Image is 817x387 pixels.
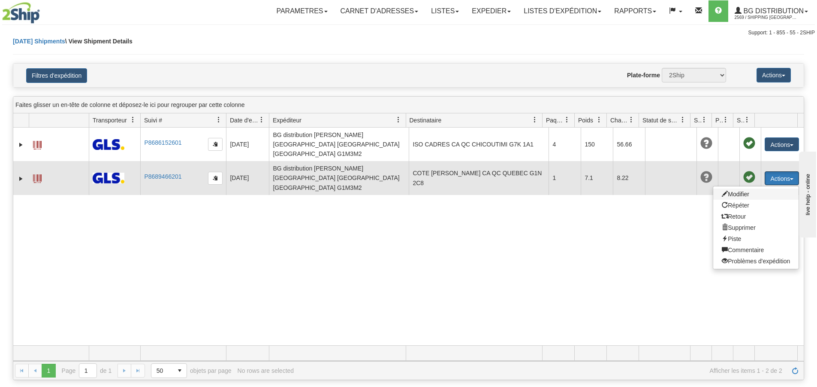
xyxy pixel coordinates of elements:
a: Destinataire filter column settings [528,113,542,127]
a: Poids filter column settings [592,113,606,127]
div: live help - online [6,7,79,14]
div: No rows are selected [238,367,294,374]
a: Problèmes d'expédition [713,256,799,267]
img: logo2569.jpg [2,2,40,24]
span: Page de 1 [62,363,112,378]
td: 1 [549,161,581,195]
img: 17 - GLS Canada [93,139,124,150]
button: Actions [765,137,799,151]
span: Pickup Successfully created [743,137,755,149]
span: Poids [578,116,593,125]
a: Expedier [465,0,517,22]
div: grid grouping header [13,97,804,113]
span: Expéditeur [273,116,301,125]
a: Statut de suivi filter column settings [675,113,690,127]
button: Copy to clipboard [208,138,223,151]
td: 7.1 [581,161,613,195]
a: Statut de ramassage filter column settings [740,113,754,127]
td: 8.22 [613,161,645,195]
a: Charge filter column settings [624,113,639,127]
a: BG Distribution 2569 / Shipping [GEOGRAPHIC_DATA] [728,0,814,22]
iframe: chat widget [797,149,816,237]
a: LISTES D'EXPÉDITION [517,0,608,22]
span: Page 1 [42,364,55,378]
a: Delete shipment [713,222,799,233]
span: Problèmes d'expédition [715,116,723,125]
span: Destinataire [410,116,442,125]
a: Track [713,233,799,244]
td: [DATE] [226,161,269,195]
span: Statut de ramassage [737,116,744,125]
span: Unknown [700,137,712,149]
a: Expand [17,140,25,149]
img: 17 - GLS Canada [93,173,124,183]
a: Paquets filter column settings [560,113,574,127]
span: Charge [610,116,628,125]
span: Unknown [700,171,712,183]
a: Carnet d'adresses [334,0,425,22]
a: P8686152601 [144,139,181,146]
button: Copy to clipboard [208,172,223,185]
a: Statut de livraison filter column settings [697,113,711,127]
a: Rapports [608,0,663,22]
span: Afficher les items 1 - 2 de 2 [300,367,782,374]
a: Suivi # filter column settings [211,113,226,127]
span: Suivi # [144,116,162,125]
a: [DATE] Shipments [13,38,65,45]
a: Date d'expédition filter column settings [254,113,269,127]
a: Expand [17,174,25,183]
span: 2569 / Shipping [GEOGRAPHIC_DATA] [735,13,799,22]
a: Listes [425,0,465,22]
a: Label [33,137,42,151]
span: Date d'expédition [230,116,259,125]
input: Page 1 [79,364,96,378]
button: Actions [757,68,791,82]
a: Expéditeur filter column settings [391,113,406,127]
a: Commentaire [713,244,799,256]
div: Support: 1 - 855 - 55 - 2SHIP [2,29,815,37]
span: Paquets [546,116,564,125]
td: COTE [PERSON_NAME] CA QC QUEBEC G1N 2C8 [409,161,549,195]
span: \ View Shipment Details [65,38,133,45]
span: Transporteur [93,116,127,125]
span: Statut de suivi [642,116,680,125]
span: select [173,364,187,378]
button: Filtres d'expédition [26,68,87,83]
span: objets par page [151,363,232,378]
a: Répéter [713,200,799,211]
label: Plate-forme [627,71,660,79]
a: Rafraîchir [788,364,802,378]
span: Pickup Successfully created [743,171,755,183]
a: Label [33,171,42,184]
td: BG distribution [PERSON_NAME] [GEOGRAPHIC_DATA] [GEOGRAPHIC_DATA] [GEOGRAPHIC_DATA] G1M3M2 [269,161,409,195]
td: BG distribution [PERSON_NAME] [GEOGRAPHIC_DATA] [GEOGRAPHIC_DATA] [GEOGRAPHIC_DATA] G1M3M2 [269,128,409,161]
span: Page sizes drop down [151,363,187,378]
a: Modifier [713,189,799,200]
a: Parametres [270,0,334,22]
td: 4 [549,128,581,161]
a: Transporteur filter column settings [126,113,140,127]
td: [DATE] [226,128,269,161]
a: Problèmes d'expédition filter column settings [718,113,733,127]
span: 50 [157,366,168,375]
a: Retour [713,211,799,222]
td: ISO CADRES CA QC CHICOUTIMI G7K 1A1 [409,128,549,161]
td: 56.66 [613,128,645,161]
button: Actions [765,171,799,185]
span: Statut de livraison [694,116,701,125]
td: 150 [581,128,613,161]
span: BG Distribution [742,7,804,15]
a: P8689466201 [144,173,181,180]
